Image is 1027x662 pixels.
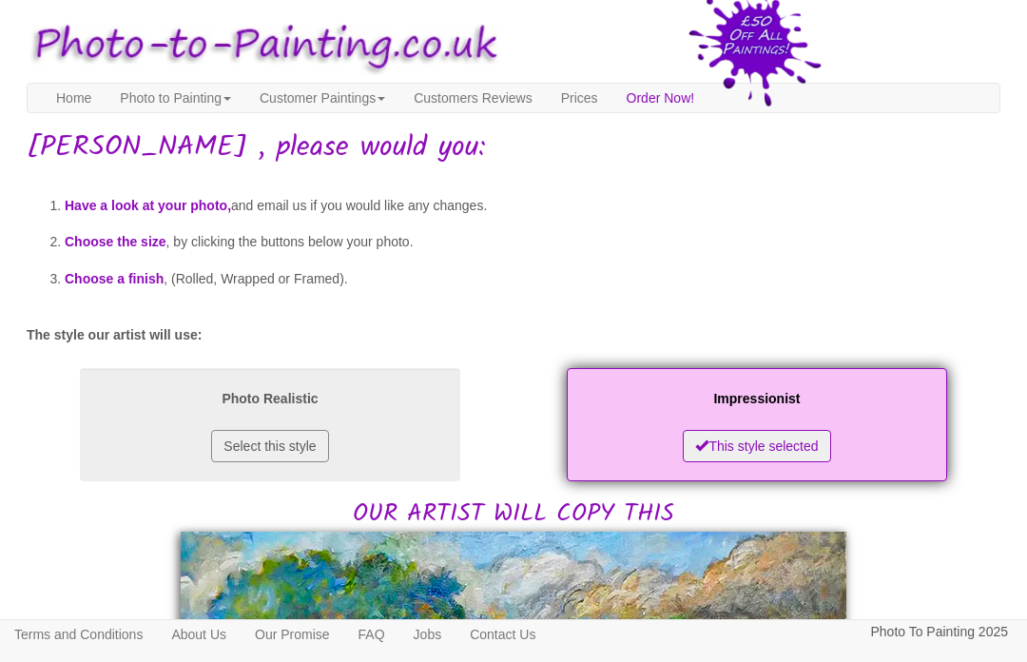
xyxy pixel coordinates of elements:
[106,84,245,112] a: Photo to Painting
[65,187,1000,224] li: and email us if you would like any changes.
[399,620,456,649] a: Jobs
[27,132,1000,164] h1: [PERSON_NAME] , please would you:
[27,363,1000,527] h2: OUR ARTIST WILL COPY THIS
[65,234,166,249] span: Choose the size
[211,430,328,462] button: Select this style
[99,387,441,411] p: Photo Realistic
[586,387,928,411] p: Impressionist
[17,10,504,83] img: Photo to Painting
[870,620,1008,644] p: Photo To Painting 2025
[65,271,164,286] span: Choose a finish
[683,430,830,462] button: This style selected
[157,620,241,649] a: About Us
[612,84,709,112] a: Order Now!
[65,198,231,213] span: Have a look at your photo,
[65,261,1000,298] li: , (Rolled, Wrapped or Framed).
[344,620,399,649] a: FAQ
[547,84,612,112] a: Prices
[455,620,550,649] a: Contact Us
[245,84,399,112] a: Customer Paintings
[27,325,202,344] label: The style our artist will use:
[241,620,344,649] a: Our Promise
[42,84,106,112] a: Home
[399,84,546,112] a: Customers Reviews
[65,224,1000,261] li: , by clicking the buttons below your photo.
